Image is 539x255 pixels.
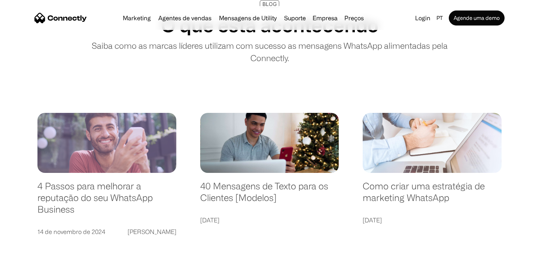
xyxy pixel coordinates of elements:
aside: Language selected: Português (Brasil) [7,242,45,252]
div: 14 de novembro de 2024 [37,226,105,237]
ul: Language list [15,242,45,252]
a: Agentes de vendas [155,15,214,21]
a: Suporte [281,15,309,21]
a: home [34,12,87,24]
a: Mensagens de Utility [216,15,280,21]
div: [PERSON_NAME] [128,226,176,237]
div: [DATE] [200,215,219,225]
div: pt [436,13,443,23]
div: Empresa [313,13,338,23]
a: Como criar uma estratégia de marketing WhatsApp [363,180,502,211]
a: Agende uma demo [449,10,505,25]
a: Marketing [120,15,154,21]
a: 40 Mensagens de Texto para os Clientes [Modelos] [200,180,339,211]
div: Empresa [310,13,340,23]
div: pt [433,13,447,23]
a: Preços [341,15,367,21]
div: [DATE] [363,215,382,225]
p: Saiba como as marcas líderes utilizam com sucesso as mensagens WhatsApp alimentadas pela Connectly. [90,39,449,64]
a: 4 Passos para melhorar a reputação do seu WhatsApp Business [37,180,176,222]
a: Login [412,13,433,23]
